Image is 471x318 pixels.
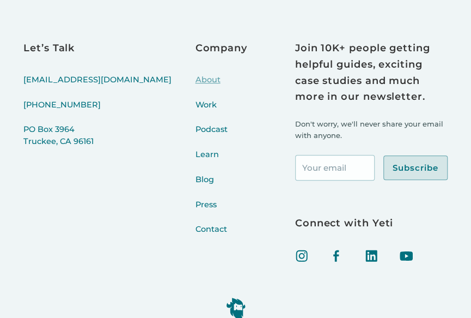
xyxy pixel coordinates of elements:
a: About [195,74,247,99]
img: Youtube icon [400,249,413,262]
a: Work [195,99,247,124]
h3: Let’s Talk [23,40,172,57]
a: [PHONE_NUMBER] [23,99,172,124]
a: Press [195,199,247,224]
img: Instagram icon [295,249,308,262]
img: facebook icon [330,249,343,262]
a: Learn [195,149,247,174]
a: Blog [195,174,247,199]
p: Don't worry, we'll never share your email with anyone. [295,118,448,142]
form: Footer Newsletter Signup [295,155,448,181]
input: Your email [295,155,375,181]
a: [EMAIL_ADDRESS][DOMAIN_NAME] [23,74,172,99]
h3: Company [195,40,247,57]
a: Contact [195,224,247,249]
img: linked in icon [365,249,378,262]
input: Subscribe [383,155,448,181]
a: Podcast [195,124,247,149]
h3: Join 10K+ people getting helpful guides, exciting case studies and much more in our newsletter. [295,40,448,105]
h3: Connect with Yeti [295,215,448,232]
a: PO Box 3964Truckee, CA 96161 [23,124,172,161]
